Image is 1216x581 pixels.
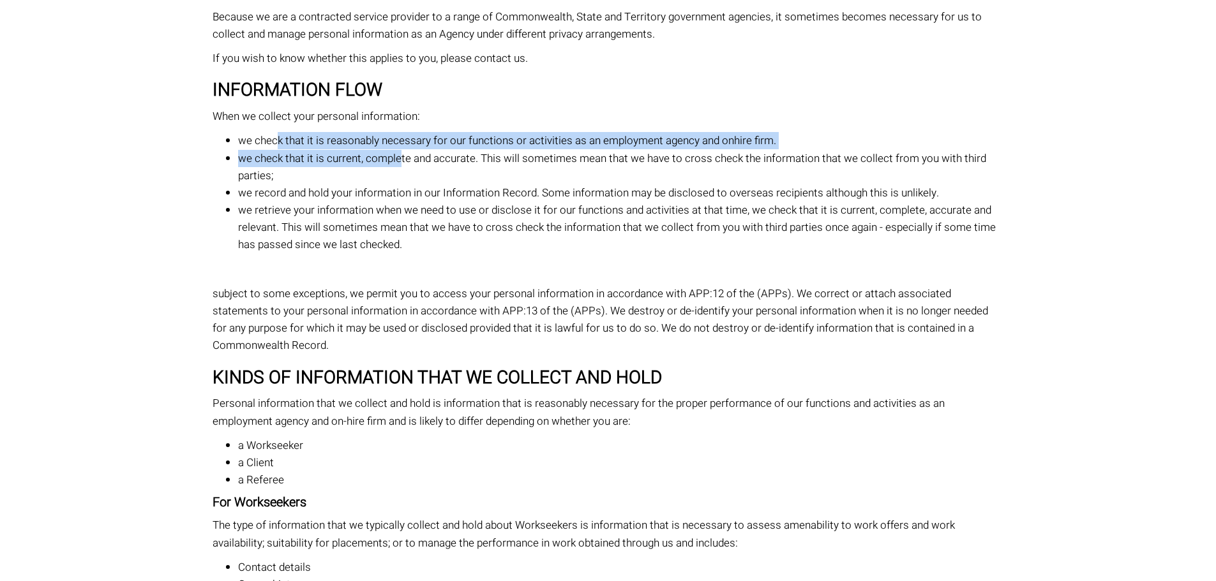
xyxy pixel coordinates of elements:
[238,471,1004,489] li: a Referee
[213,50,1004,67] p: If you wish to know whether this applies to you, please contact us.
[238,150,1004,184] li: we check that it is current, complete and accurate. This will sometimes mean that we have to cros...
[213,108,1004,125] p: When we collect your personal information:
[238,559,1004,576] li: Contact details
[213,81,1004,101] h3: INFORMATION FLOW
[238,437,1004,454] li: a Workseeker
[213,285,1004,355] p: subject to some exceptions, we permit you to access your personal information in accordance with ...
[213,517,1004,551] p: The type of information that we typically collect and hold about Workseekers is information that ...
[238,454,1004,471] li: a Client
[213,8,1004,43] p: Because we are a contracted service provider to a range of Commonwealth, State and Territory gove...
[213,369,1004,388] h3: KINDS OF INFORMATION THAT WE COLLECT AND HOLD
[213,496,1004,510] h4: For Workseekers
[213,395,1004,429] p: Personal information that we collect and hold is information that is reasonably necessary for the...
[238,202,1004,254] li: we retrieve your information when we need to use or disclose it for our functions and activities ...
[238,132,1004,149] li: we check that it is reasonably necessary for our functions or activities as an employment agency ...
[238,184,1004,202] li: we record and hold your information in our Information Record. Some information may be disclosed ...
